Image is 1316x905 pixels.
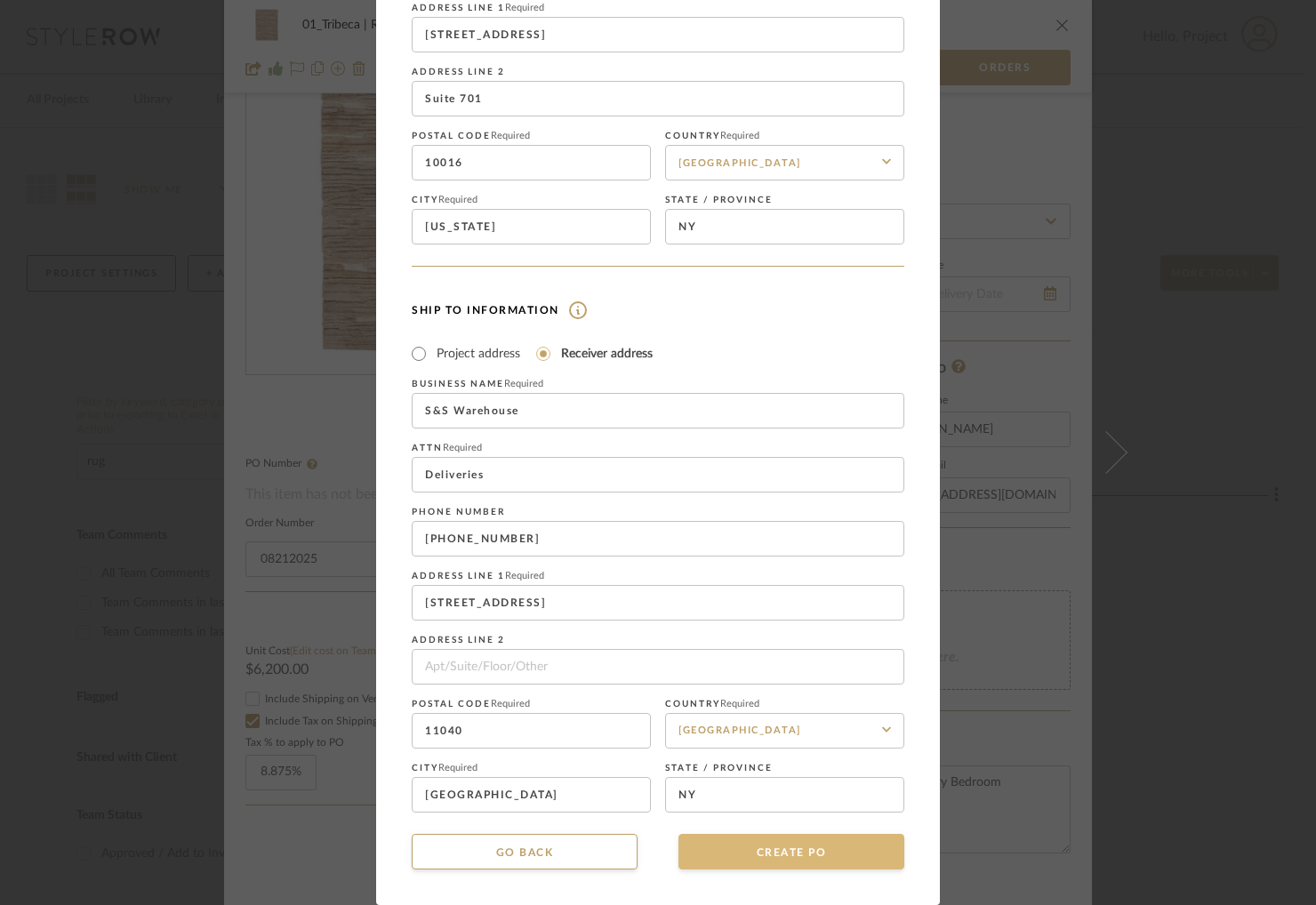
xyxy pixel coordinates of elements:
[665,131,904,141] label: Country
[678,834,904,869] button: CREATE PO
[412,379,904,389] label: Business name
[504,379,543,388] span: Required
[491,131,530,140] span: Required
[505,571,544,581] span: Required
[437,345,520,363] label: Project address
[665,763,904,773] label: State / province
[412,209,651,244] input: Enter city
[412,393,904,428] input: Enter business name
[412,67,904,77] label: Address Line 2
[491,699,530,709] span: Required
[412,635,904,645] label: Address Line 2
[412,195,651,205] label: City
[412,699,651,709] label: Postal code
[438,195,477,204] span: Required
[412,145,651,180] input: Enter postal code
[412,571,904,581] label: Address Line 1
[412,777,651,813] input: Enter city
[412,834,638,869] button: Go back
[665,195,904,205] label: State / province
[438,763,477,773] span: Required
[412,81,904,116] input: Apt/Suite/Floor/Other
[412,17,904,52] input: Enter street address
[665,145,904,180] input: Select
[665,713,904,749] input: Select
[412,457,904,493] input: Enter business/name
[720,131,759,140] span: Required
[412,507,904,517] label: Phone number
[412,443,904,453] label: Attn
[665,699,904,709] label: Country
[412,585,904,621] input: Enter street address
[720,699,759,709] span: Required
[412,713,651,749] input: Enter postal code
[559,301,587,319] img: information.svg
[665,777,904,813] input: Enter state or province
[505,3,544,12] span: Required
[561,345,653,363] label: Receiver address
[412,521,904,557] input: Enter phone number
[665,209,904,244] input: Enter state or province
[412,301,904,319] h4: Ship To Information
[412,3,904,13] label: Address Line 1
[412,763,651,773] label: City
[412,131,651,141] label: Postal code
[443,443,482,452] span: Required
[412,649,904,685] input: Apt/Suite/Floor/Other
